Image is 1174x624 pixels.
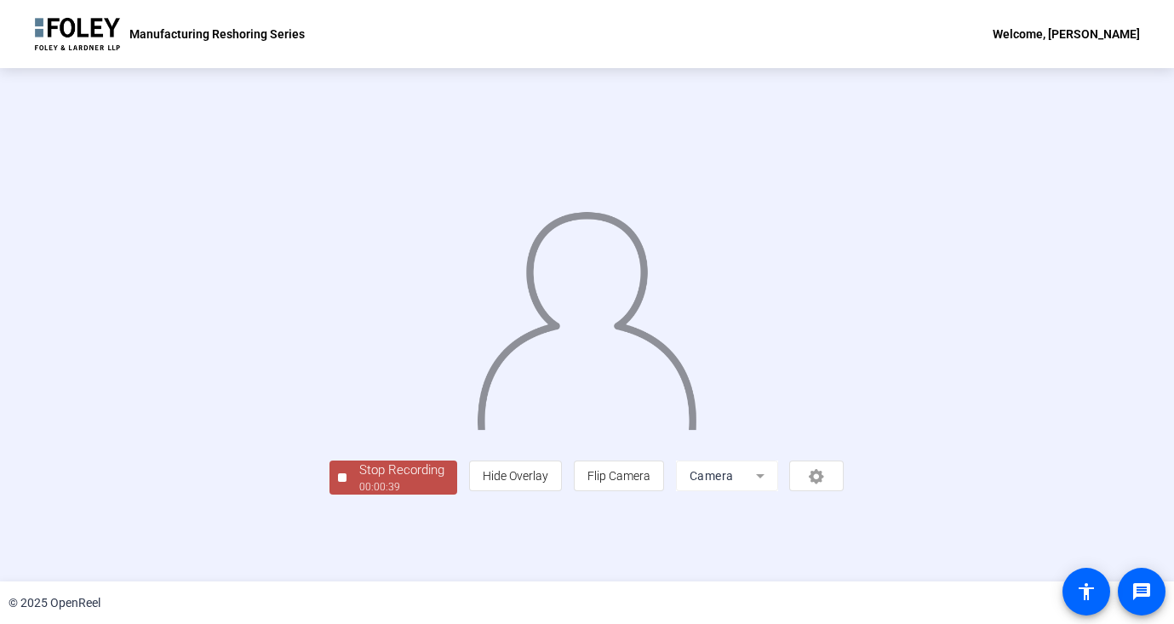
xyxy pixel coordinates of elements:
[359,461,444,480] div: Stop Recording
[476,198,698,430] img: overlay
[1131,581,1152,602] mat-icon: message
[574,461,664,491] button: Flip Camera
[1076,581,1097,602] mat-icon: accessibility
[129,24,305,44] p: Manufacturing Reshoring Series
[329,461,457,495] button: Stop Recording00:00:39
[993,24,1140,44] div: Welcome, [PERSON_NAME]
[34,17,121,51] img: OpenReel logo
[9,594,100,612] div: © 2025 OpenReel
[359,479,444,495] div: 00:00:39
[483,469,548,483] span: Hide Overlay
[469,461,562,491] button: Hide Overlay
[587,469,650,483] span: Flip Camera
